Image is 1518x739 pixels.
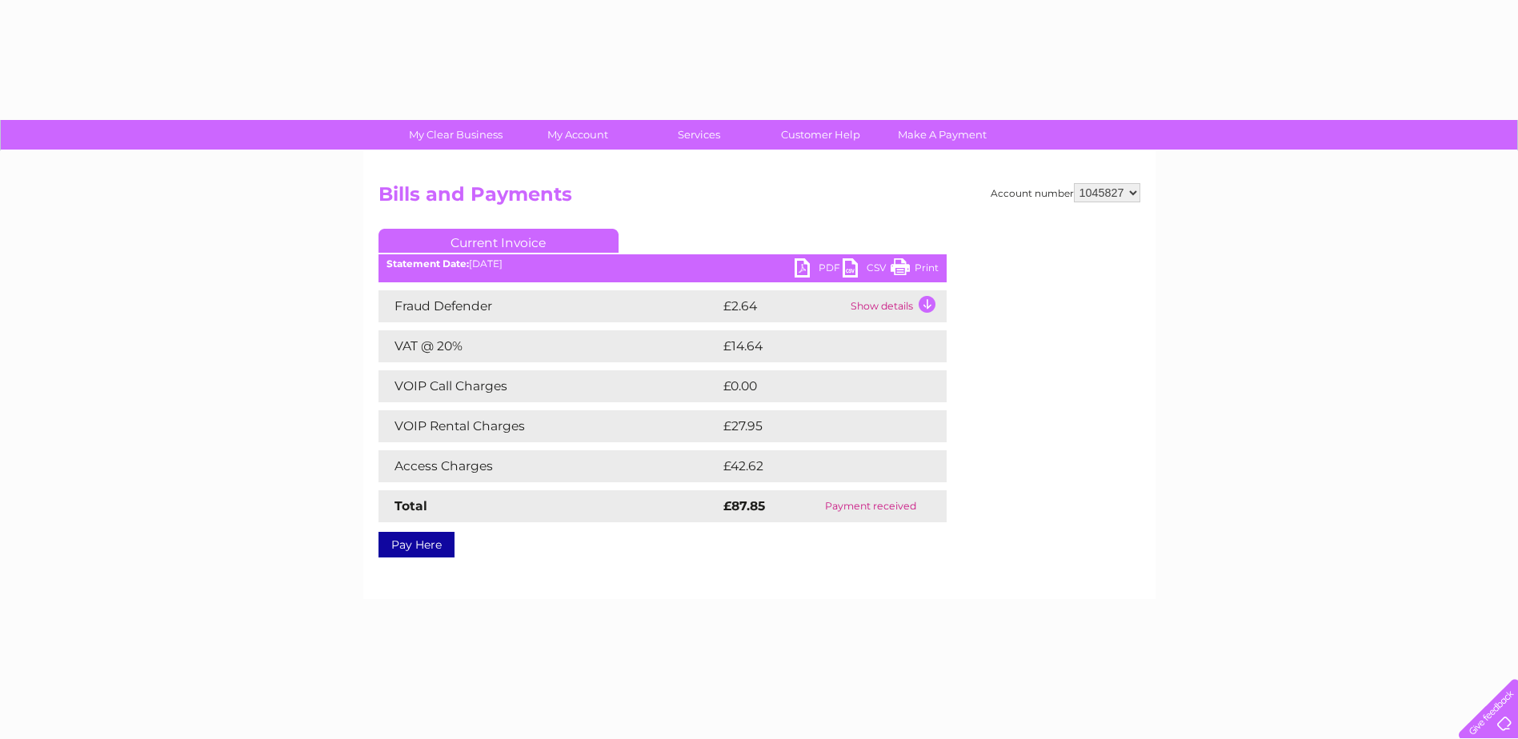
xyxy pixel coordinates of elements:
td: £2.64 [719,290,847,322]
td: £14.64 [719,330,914,362]
b: Statement Date: [387,258,469,270]
div: [DATE] [378,258,947,270]
td: Payment received [795,490,946,522]
td: £42.62 [719,450,914,482]
td: Show details [847,290,947,322]
a: CSV [843,258,891,282]
a: My Account [511,120,643,150]
strong: £87.85 [723,498,765,513]
td: £0.00 [719,370,910,402]
div: Account number [991,183,1140,202]
a: Make A Payment [876,120,1008,150]
a: PDF [795,258,843,282]
a: Pay Here [378,532,455,557]
a: Current Invoice [378,229,619,253]
td: VOIP Call Charges [378,370,719,402]
a: Print [891,258,939,282]
td: £27.95 [719,410,914,442]
h2: Bills and Payments [378,183,1140,214]
a: My Clear Business [390,120,522,150]
a: Customer Help [755,120,887,150]
td: VAT @ 20% [378,330,719,362]
strong: Total [395,498,427,513]
td: Access Charges [378,450,719,482]
td: VOIP Rental Charges [378,410,719,442]
a: Services [633,120,765,150]
td: Fraud Defender [378,290,719,322]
